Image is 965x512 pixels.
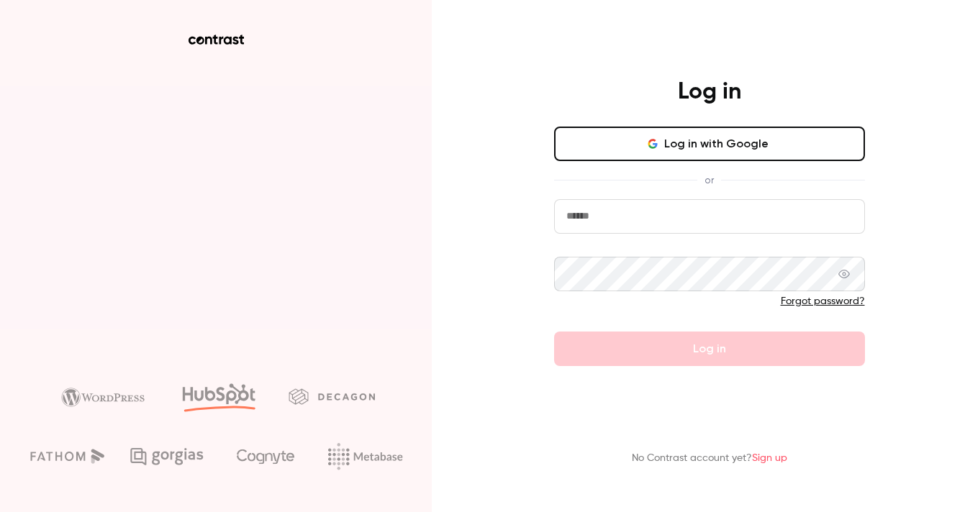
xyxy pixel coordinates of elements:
p: No Contrast account yet? [632,451,787,466]
span: or [697,173,721,188]
button: Log in with Google [554,127,865,161]
a: Forgot password? [781,296,865,306]
a: Sign up [752,453,787,463]
img: decagon [289,388,375,404]
h4: Log in [678,78,741,106]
